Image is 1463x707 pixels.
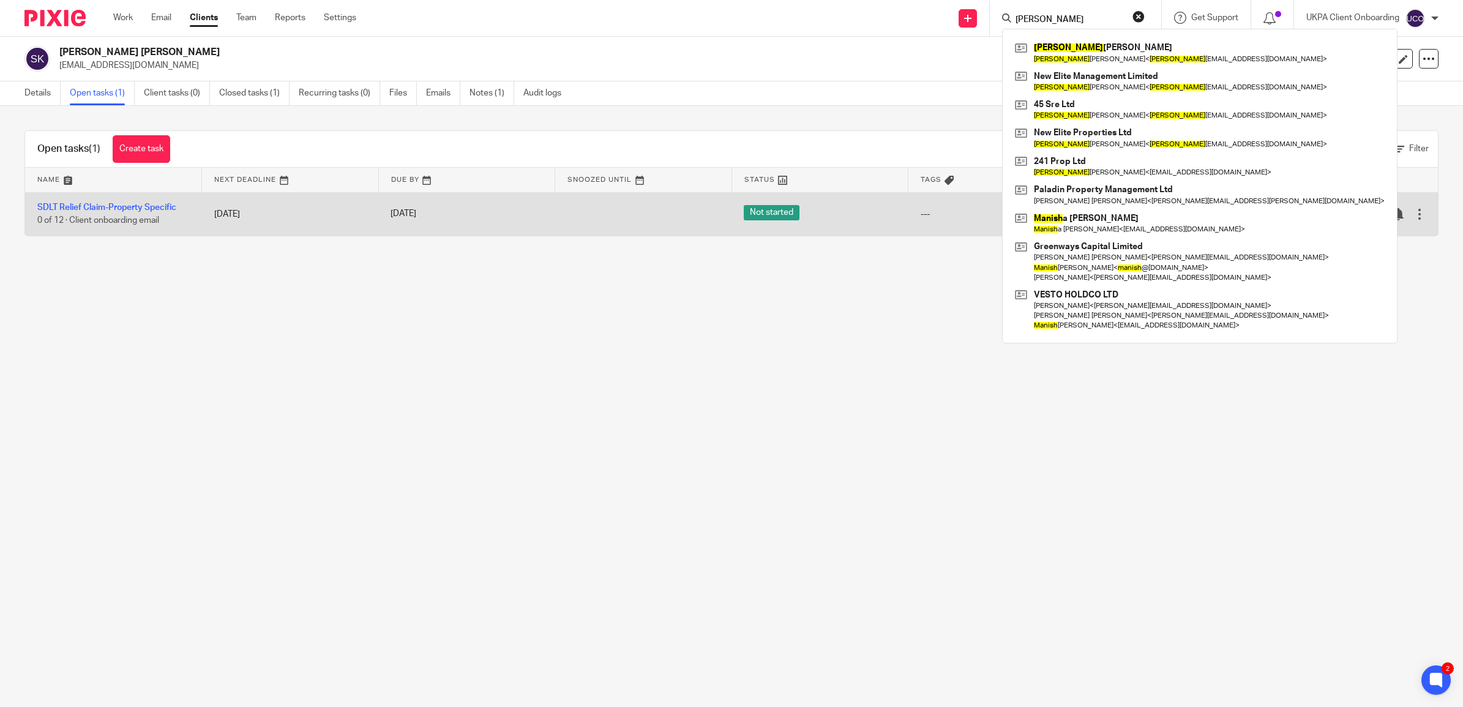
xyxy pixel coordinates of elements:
h1: Open tasks [37,143,100,155]
a: Email [151,12,171,24]
span: Not started [744,205,799,220]
a: Audit logs [523,81,571,105]
a: SDLT Relief Claim-Property Specific [37,203,176,212]
h2: [PERSON_NAME] [PERSON_NAME] [59,46,1030,59]
a: Open tasks (1) [70,81,135,105]
a: Team [236,12,256,24]
p: [EMAIL_ADDRESS][DOMAIN_NAME] [59,59,1272,72]
span: Get Support [1191,13,1238,22]
img: svg%3E [24,46,50,72]
span: (1) [89,144,100,154]
a: Notes (1) [470,81,514,105]
a: Settings [324,12,356,24]
input: Search [1014,15,1124,26]
a: Recurring tasks (0) [299,81,380,105]
span: [DATE] [391,210,416,219]
p: UKPA Client Onboarding [1306,12,1399,24]
a: Create task [113,135,170,163]
img: svg%3E [1405,9,1425,28]
a: Reports [275,12,305,24]
a: Details [24,81,61,105]
img: Pixie [24,10,86,26]
span: Filter [1409,144,1429,153]
button: Clear [1132,10,1145,23]
td: [DATE] [202,192,379,236]
a: Clients [190,12,218,24]
a: Closed tasks (1) [219,81,290,105]
span: 0 of 12 · Client onboarding email [37,216,159,225]
span: Status [744,176,775,183]
a: Client tasks (0) [144,81,210,105]
div: 2 [1442,662,1454,675]
a: Emails [426,81,460,105]
span: Snoozed Until [567,176,632,183]
a: Work [113,12,133,24]
div: --- [921,208,1073,220]
a: Files [389,81,417,105]
span: Tags [921,176,941,183]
